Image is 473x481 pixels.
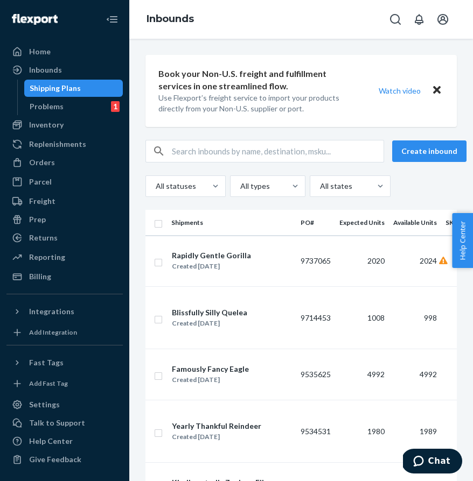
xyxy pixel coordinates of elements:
td: 9714453 [296,287,335,349]
input: All states [319,181,320,192]
input: Search inbounds by name, destination, msku... [172,140,384,162]
a: Inbounds [6,61,123,79]
th: Shipments [167,210,296,236]
a: Add Fast Tag [6,376,123,392]
div: Blissfully Silly Quelea [172,307,247,318]
button: Talk to Support [6,414,123,432]
button: Open Search Box [385,9,406,30]
div: Add Fast Tag [29,379,68,388]
div: Talk to Support [29,418,85,428]
div: 1 [111,101,120,112]
div: Prep [29,214,46,225]
span: 1980 [367,427,385,436]
input: All statuses [155,181,156,192]
a: Billing [6,268,123,285]
a: Orders [6,154,123,171]
a: Returns [6,229,123,246]
a: Shipping Plans [24,80,123,97]
td: 9535625 [296,349,335,400]
div: Problems [30,101,64,112]
a: Freight [6,193,123,210]
button: Fast Tags [6,354,123,371]
th: PO# [296,210,335,236]
a: Parcel [6,173,123,190]
a: Problems1 [24,98,123,115]
ol: breadcrumbs [138,4,203,35]
a: Prep [6,211,123,228]
img: Flexport logo [12,14,58,25]
button: Watch video [372,83,428,98]
div: Freight [29,196,55,207]
button: Create inbound [392,140,467,162]
div: Settings [29,399,60,410]
td: 9737065 [296,236,335,287]
span: 998 [424,313,437,322]
div: Orders [29,157,55,168]
input: All types [239,181,240,192]
div: Fast Tags [29,357,64,368]
a: Help Center [6,433,123,450]
div: Created [DATE] [172,318,247,329]
div: Returns [29,232,58,243]
iframe: Opens a widget where you can chat to one of our agents [403,449,462,476]
th: SKUs [441,210,470,236]
a: Home [6,43,123,60]
div: Famously Fancy Eagle [172,364,249,374]
a: Add Integration [6,324,123,341]
span: 1989 [420,427,437,436]
a: Replenishments [6,136,123,153]
div: Inbounds [29,65,62,75]
div: Add Integration [29,328,77,337]
button: Close [430,83,444,98]
div: Give Feedback [29,454,81,465]
div: Created [DATE] [172,374,249,385]
div: Created [DATE] [172,261,251,272]
span: 1008 [367,313,385,322]
a: Reporting [6,249,123,266]
button: Give Feedback [6,451,123,468]
th: Available Units [389,210,441,236]
div: Billing [29,271,51,282]
a: Inventory [6,116,123,133]
span: 4992 [420,370,437,379]
a: Settings [6,396,123,413]
div: Home [29,46,51,57]
div: Parcel [29,176,52,187]
span: 2020 [367,256,385,265]
p: Use Flexport’s freight service to import your products directly from your Non-U.S. supplier or port. [158,93,359,114]
div: Rapidly Gentle Gorilla [172,250,251,261]
button: Open notifications [408,9,430,30]
p: Book your Non-U.S. freight and fulfillment services in one streamlined flow. [158,68,359,93]
div: Inventory [29,119,64,130]
div: Replenishments [29,139,86,150]
button: Help Center [452,213,473,268]
button: Integrations [6,303,123,320]
button: Close Navigation [101,9,123,30]
button: Open account menu [432,9,454,30]
td: 9534531 [296,400,335,463]
div: Yearly Thankful Reindeer [172,421,261,432]
span: 2024 [420,256,437,265]
div: Reporting [29,252,65,263]
div: Help Center [29,436,73,447]
a: Inbounds [147,13,194,25]
div: Integrations [29,306,74,317]
th: Expected Units [335,210,389,236]
span: 4992 [367,370,385,379]
div: Created [DATE] [172,432,261,442]
div: Shipping Plans [30,83,81,94]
